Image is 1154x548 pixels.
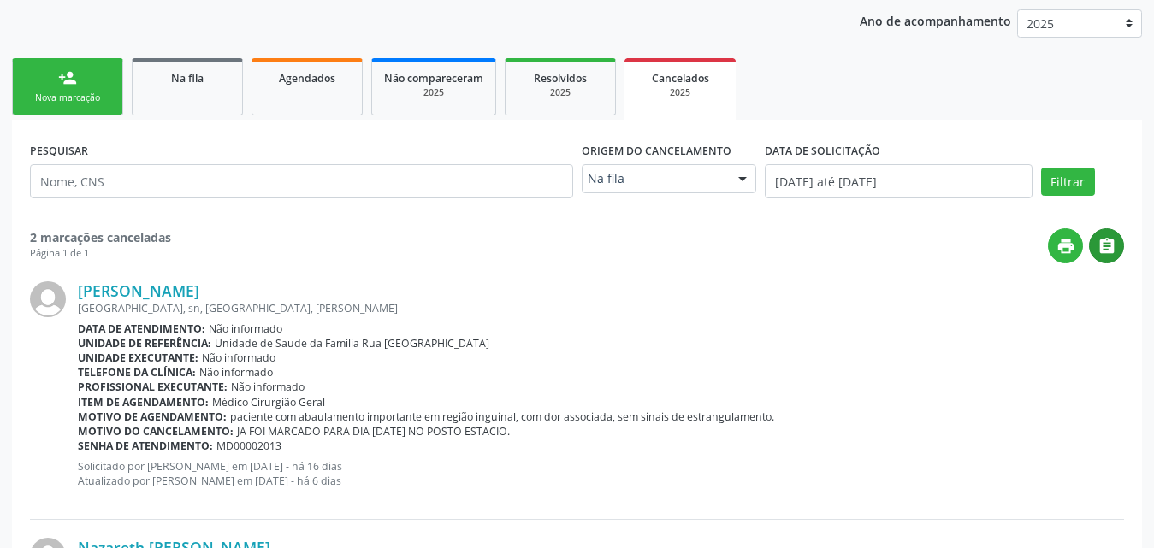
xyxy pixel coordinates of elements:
[534,71,587,85] span: Resolvidos
[215,336,489,351] span: Unidade de Saude da Familia Rua [GEOGRAPHIC_DATA]
[78,439,213,453] b: Senha de atendimento:
[30,281,66,317] img: img
[216,439,281,453] span: MD00002013
[78,351,198,365] b: Unidade executante:
[518,86,603,99] div: 2025
[78,336,211,351] b: Unidade de referência:
[860,9,1011,31] p: Ano de acompanhamento
[78,365,196,380] b: Telefone da clínica:
[636,86,724,99] div: 2025
[78,459,1124,488] p: Solicitado por [PERSON_NAME] em [DATE] - há 16 dias Atualizado por [PERSON_NAME] em [DATE] - há 6...
[78,424,234,439] b: Motivo do cancelamento:
[78,395,209,410] b: Item de agendamento:
[384,71,483,85] span: Não compareceram
[78,321,205,336] b: Data de atendimento:
[78,380,228,394] b: Profissional executante:
[78,281,199,300] a: [PERSON_NAME]
[1098,237,1116,256] i: 
[202,351,275,365] span: Não informado
[212,395,325,410] span: Médico Cirurgião Geral
[588,170,722,187] span: Na fila
[30,138,88,164] label: PESQUISAR
[765,138,880,164] label: DATA DE SOLICITAÇÃO
[384,86,483,99] div: 2025
[30,164,573,198] input: Nome, CNS
[30,229,171,245] strong: 2 marcações canceladas
[171,71,204,85] span: Na fila
[199,365,273,380] span: Não informado
[279,71,335,85] span: Agendados
[765,164,1032,198] input: Selecione um intervalo
[58,68,77,87] div: person_add
[231,380,305,394] span: Não informado
[1048,228,1083,263] button: print
[209,321,282,336] span: Não informado
[230,410,774,424] span: paciente com abaulamento importante em região inguinal, com dor associada, sem sinais de estrangu...
[78,301,1124,315] div: [GEOGRAPHIC_DATA], sn, [GEOGRAPHIC_DATA], [PERSON_NAME]
[78,410,227,424] b: Motivo de agendamento:
[582,138,731,164] label: Origem do cancelamento
[1056,237,1075,256] i: print
[1041,168,1095,197] button: Filtrar
[237,424,510,439] span: JA FOI MARCADO PARA DIA [DATE] NO POSTO ESTACIO.
[652,71,709,85] span: Cancelados
[1089,228,1124,263] button: 
[30,246,171,261] div: Página 1 de 1
[25,91,110,104] div: Nova marcação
